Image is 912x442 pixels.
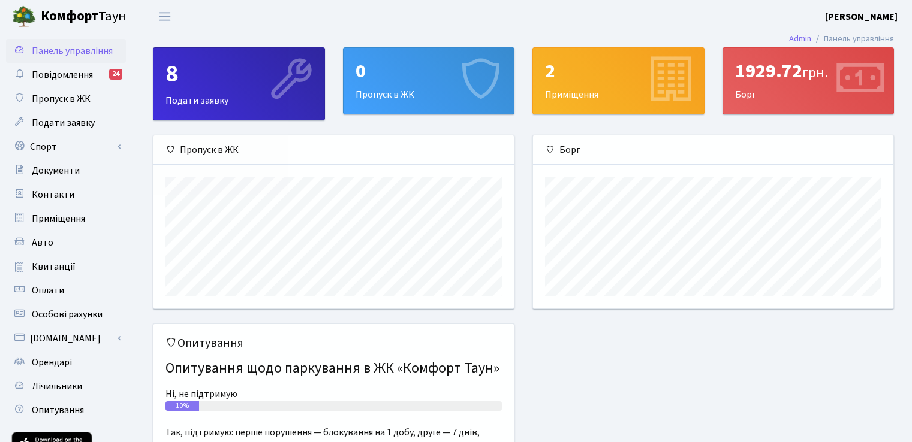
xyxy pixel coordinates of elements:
[545,60,692,83] div: 2
[6,207,126,231] a: Приміщення
[32,188,74,201] span: Контакти
[6,374,126,398] a: Лічильники
[32,116,95,129] span: Подати заявку
[789,32,811,45] a: Admin
[6,183,126,207] a: Контакти
[735,60,882,83] div: 1929.72
[533,135,893,165] div: Борг
[6,278,126,302] a: Оплати
[6,231,126,255] a: Авто
[32,92,91,105] span: Пропуск в ЖК
[165,336,502,350] h5: Опитування
[32,212,85,225] span: Приміщення
[6,111,126,135] a: Подати заявку
[356,60,502,83] div: 0
[12,5,36,29] img: logo.png
[6,159,126,183] a: Документи
[41,7,126,27] span: Таун
[32,404,84,417] span: Опитування
[32,380,82,393] span: Лічильники
[165,387,502,401] div: Ні, не підтримую
[6,39,126,63] a: Панель управління
[825,10,898,24] a: [PERSON_NAME]
[6,302,126,326] a: Особові рахунки
[32,236,53,249] span: Авто
[150,7,180,26] button: Переключити навігацію
[153,47,325,120] a: 8Подати заявку
[32,164,80,177] span: Документи
[32,44,113,57] span: Панель управління
[533,48,704,114] div: Приміщення
[771,26,912,52] nav: breadcrumb
[41,7,98,26] b: Комфорт
[165,60,312,89] div: 8
[32,308,103,321] span: Особові рахунки
[165,401,199,411] div: 10%
[6,326,126,350] a: [DOMAIN_NAME]
[811,32,894,46] li: Панель управління
[153,135,514,165] div: Пропуск в ЖК
[32,68,93,81] span: Повідомлення
[6,87,126,111] a: Пропуск в ЖК
[32,260,76,273] span: Квитанції
[6,350,126,374] a: Орендарі
[6,135,126,159] a: Спорт
[32,284,64,297] span: Оплати
[32,356,72,369] span: Орендарі
[109,69,122,80] div: 24
[6,255,126,278] a: Квитанції
[153,48,324,120] div: Подати заявку
[825,10,898,23] b: [PERSON_NAME]
[6,398,126,422] a: Опитування
[723,48,894,114] div: Борг
[532,47,705,114] a: 2Приміщення
[802,62,828,83] span: грн.
[6,63,126,87] a: Повідомлення24
[165,355,502,382] h4: Опитування щодо паркування в ЖК «Комфорт Таун»
[343,47,515,114] a: 0Пропуск в ЖК
[344,48,514,114] div: Пропуск в ЖК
